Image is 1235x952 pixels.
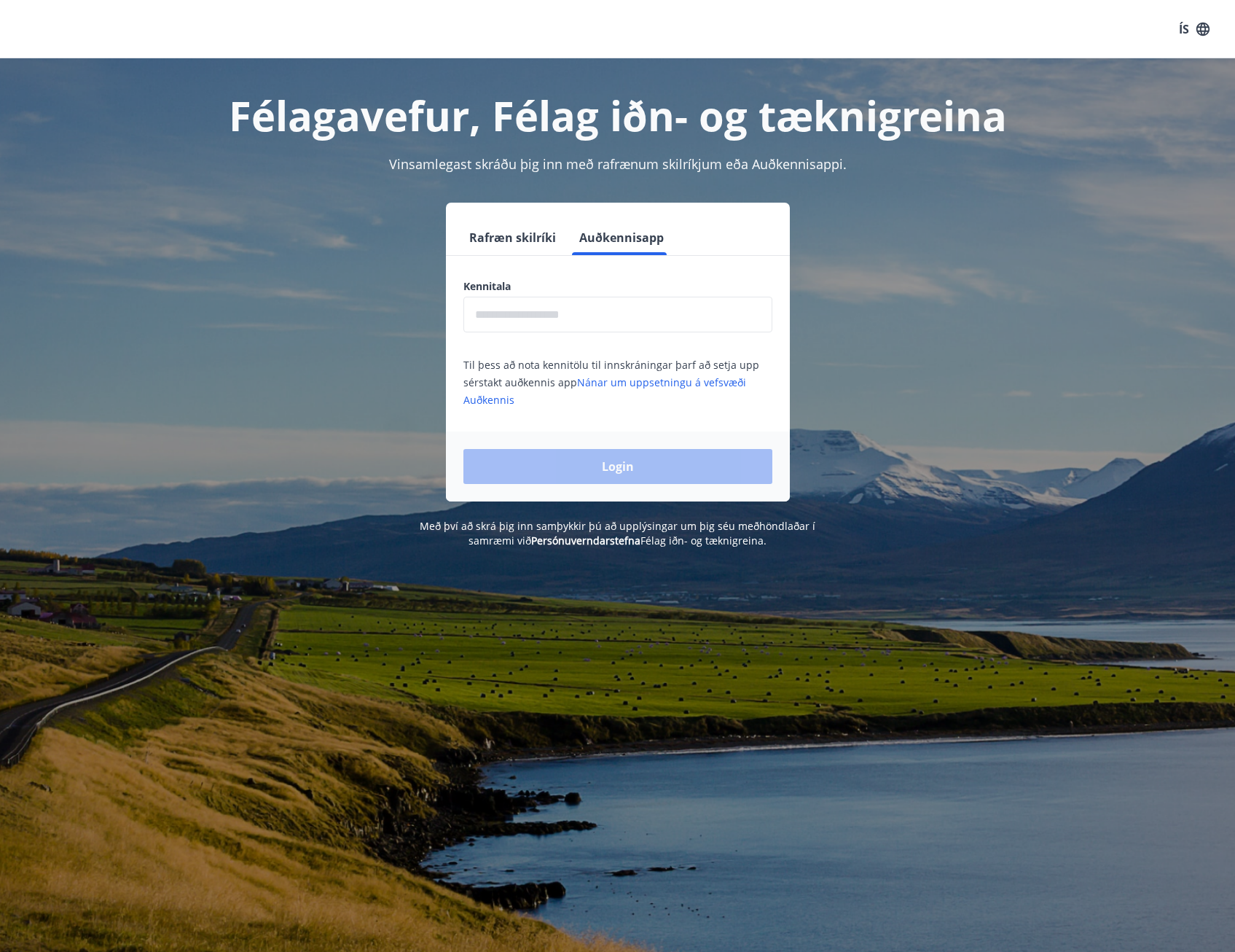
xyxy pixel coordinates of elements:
a: Nánar um uppsetningu á vefsvæði Auðkennis [463,375,746,407]
span: Vinsamlegast skráðu þig inn með rafrænum skilríkjum eða Auðkennisappi. [389,155,847,173]
span: Með því að skrá þig inn samþykkir þú að upplýsingar um þig séu meðhöndlaðar í samræmi við Félag i... [420,519,815,547]
button: Rafræn skilríki [463,220,562,255]
label: Kennitala [463,279,772,294]
span: Til þess að nota kennitölu til innskráningar þarf að setja upp sérstakt auðkennis app [463,358,759,407]
a: Persónuverndarstefna [531,534,640,547]
button: ÍS [1171,16,1218,42]
button: Auðkennisapp [573,220,670,255]
h1: Félagavefur, Félag iðn- og tæknigreina [111,87,1125,143]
